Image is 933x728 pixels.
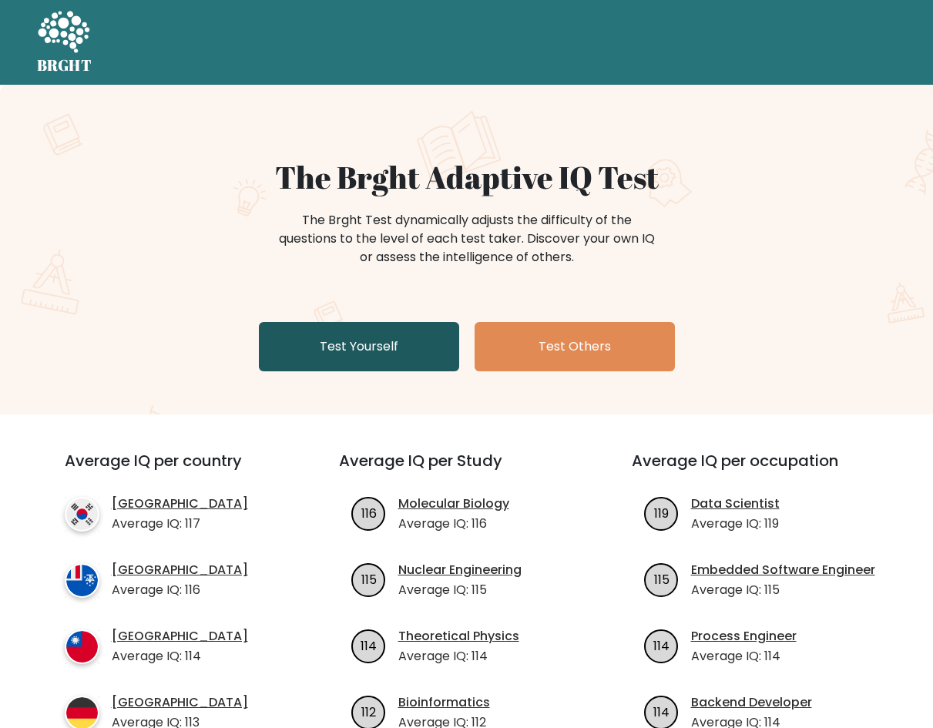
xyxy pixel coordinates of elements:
[112,515,248,533] p: Average IQ: 117
[398,515,509,533] p: Average IQ: 116
[398,581,522,599] p: Average IQ: 115
[361,504,376,522] text: 116
[112,647,248,666] p: Average IQ: 114
[691,627,797,646] a: Process Engineer
[691,561,875,579] a: Embedded Software Engineer
[361,703,376,720] text: 112
[653,703,670,720] text: 114
[691,647,797,666] p: Average IQ: 114
[37,56,92,75] h5: BRGHT
[65,497,99,532] img: country
[65,563,99,598] img: country
[654,504,669,522] text: 119
[91,159,843,196] h1: The Brght Adaptive IQ Test
[361,570,376,588] text: 115
[398,495,509,513] a: Molecular Biology
[691,515,780,533] p: Average IQ: 119
[112,627,248,646] a: [GEOGRAPHIC_DATA]
[398,647,519,666] p: Average IQ: 114
[361,636,377,654] text: 114
[398,627,519,646] a: Theoretical Physics
[632,451,888,488] h3: Average IQ per occupation
[475,322,675,371] a: Test Others
[398,693,490,712] a: Bioinformatics
[691,693,812,712] a: Backend Developer
[37,6,92,79] a: BRGHT
[653,570,669,588] text: 115
[65,451,284,488] h3: Average IQ per country
[112,581,248,599] p: Average IQ: 116
[112,561,248,579] a: [GEOGRAPHIC_DATA]
[339,451,595,488] h3: Average IQ per Study
[65,629,99,664] img: country
[691,581,875,599] p: Average IQ: 115
[691,495,780,513] a: Data Scientist
[398,561,522,579] a: Nuclear Engineering
[112,495,248,513] a: [GEOGRAPHIC_DATA]
[112,693,248,712] a: [GEOGRAPHIC_DATA]
[259,322,459,371] a: Test Yourself
[274,211,659,267] div: The Brght Test dynamically adjusts the difficulty of the questions to the level of each test take...
[653,636,670,654] text: 114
